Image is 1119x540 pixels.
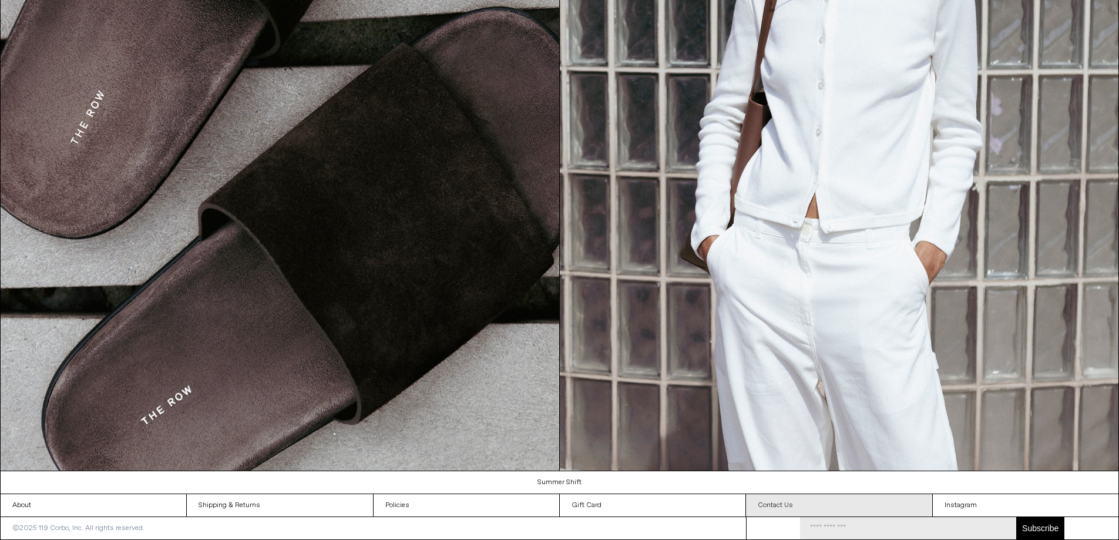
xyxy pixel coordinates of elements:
p: ©2025 119 Corbo, Inc. All rights reserved. [1,517,156,539]
a: Gift Card [560,494,745,516]
a: Shipping & Returns [187,494,372,516]
input: Email Address [800,517,1016,539]
a: About [1,494,186,516]
a: Policies [374,494,559,516]
a: Summer Shift [1,471,1119,494]
a: Instagram [933,494,1118,516]
a: Contact Us [746,494,932,516]
button: Subscribe [1016,517,1064,539]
